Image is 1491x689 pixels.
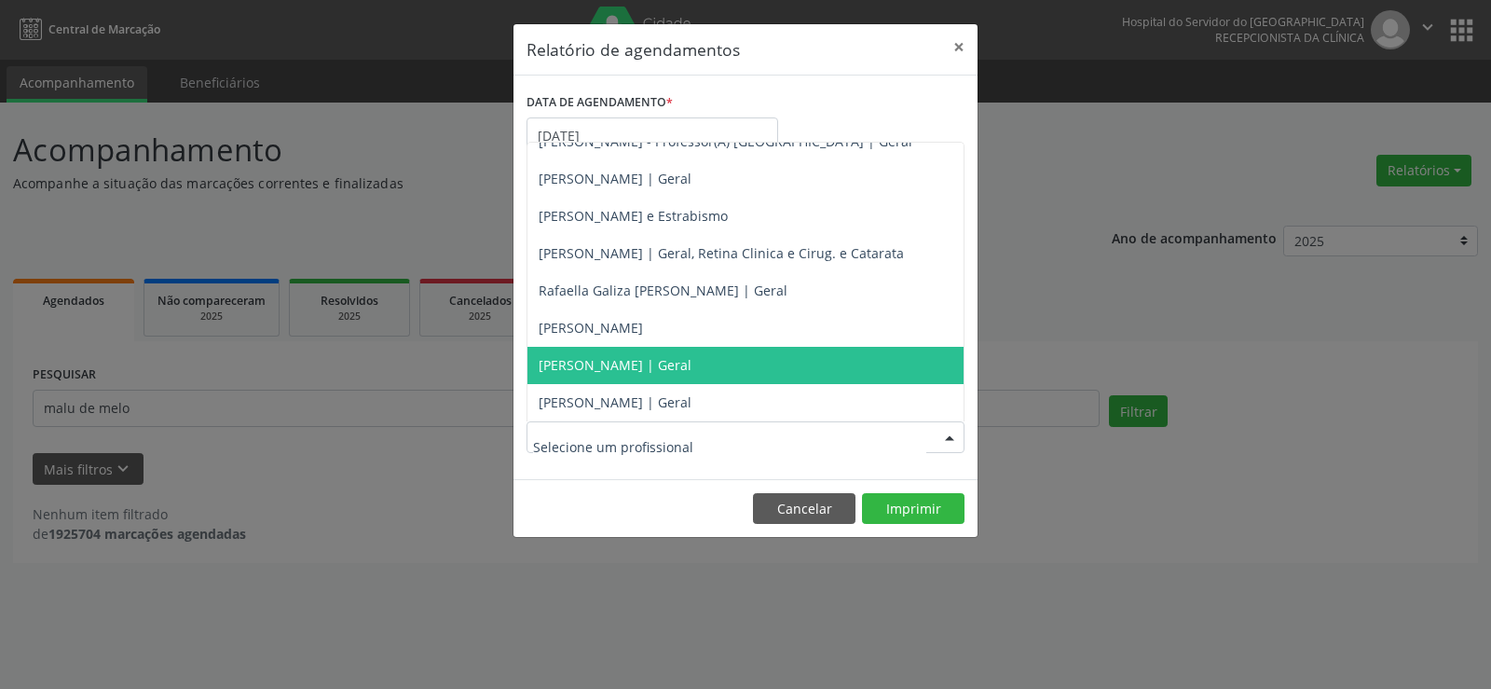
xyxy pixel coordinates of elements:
label: DATA DE AGENDAMENTO [527,89,673,117]
button: Close [940,24,978,70]
input: Selecione um profissional [533,428,926,465]
span: [PERSON_NAME] | Geral [539,393,691,411]
span: [PERSON_NAME] | Geral [539,170,691,187]
span: [PERSON_NAME] | Geral [539,356,691,374]
h5: Relatório de agendamentos [527,37,740,62]
input: Selecione uma data ou intervalo [527,117,778,155]
span: [PERSON_NAME] | Geral, Retina Clinica e Cirug. e Catarata [539,244,904,262]
button: Cancelar [753,493,855,525]
span: [PERSON_NAME] [539,319,643,337]
span: [PERSON_NAME] e Estrabismo [539,207,728,225]
span: Rafaella Galiza [PERSON_NAME] | Geral [539,282,787,299]
button: Imprimir [862,493,964,525]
